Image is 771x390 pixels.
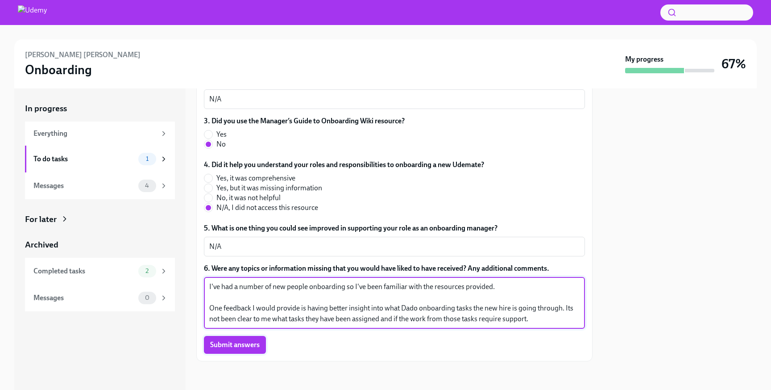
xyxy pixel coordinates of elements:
[25,50,141,60] h6: [PERSON_NAME] [PERSON_NAME]
[216,183,322,193] span: Yes, but it was missing information
[204,336,266,354] button: Submit answers
[204,264,585,273] label: 6. Were any topics or information missing that you would have liked to have received? Any additio...
[25,172,175,199] a: Messages4
[216,173,295,183] span: Yes, it was comprehensive
[25,214,57,225] div: For later
[33,293,135,303] div: Messages
[216,130,227,139] span: Yes
[209,94,580,105] textarea: N/A
[33,129,156,138] div: Everything
[204,160,484,170] label: 4. Did it help you understand your roles and responsibilities to onboarding a new Udemate?
[33,154,135,164] div: To do tasks
[25,239,175,251] a: Archived
[209,281,580,324] textarea: I've had a number of new people onboarding so I've been familiar with the resources provided. One...
[25,258,175,285] a: Completed tasks2
[25,62,92,78] h3: Onboarding
[25,103,175,114] a: In progress
[204,116,405,126] label: 3. Did you use the Manager’s Guide to Onboarding Wiki resource?
[25,146,175,172] a: To do tasks1
[33,266,135,276] div: Completed tasks
[625,55,663,64] strong: My progress
[140,182,154,189] span: 4
[141,155,154,162] span: 1
[25,214,175,225] a: For later
[216,139,226,149] span: No
[216,193,281,203] span: No, it was not helpful
[210,340,260,349] span: Submit answers
[25,285,175,311] a: Messages0
[33,181,135,191] div: Messages
[140,268,154,274] span: 2
[216,203,318,213] span: N/A, I did not access this resource
[25,122,175,146] a: Everything
[721,56,746,72] h3: 67%
[18,5,47,20] img: Udemy
[209,241,580,252] textarea: N/A
[204,223,585,233] label: 5. What is one thing you could see improved in supporting your role as an onboarding manager?
[140,294,155,301] span: 0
